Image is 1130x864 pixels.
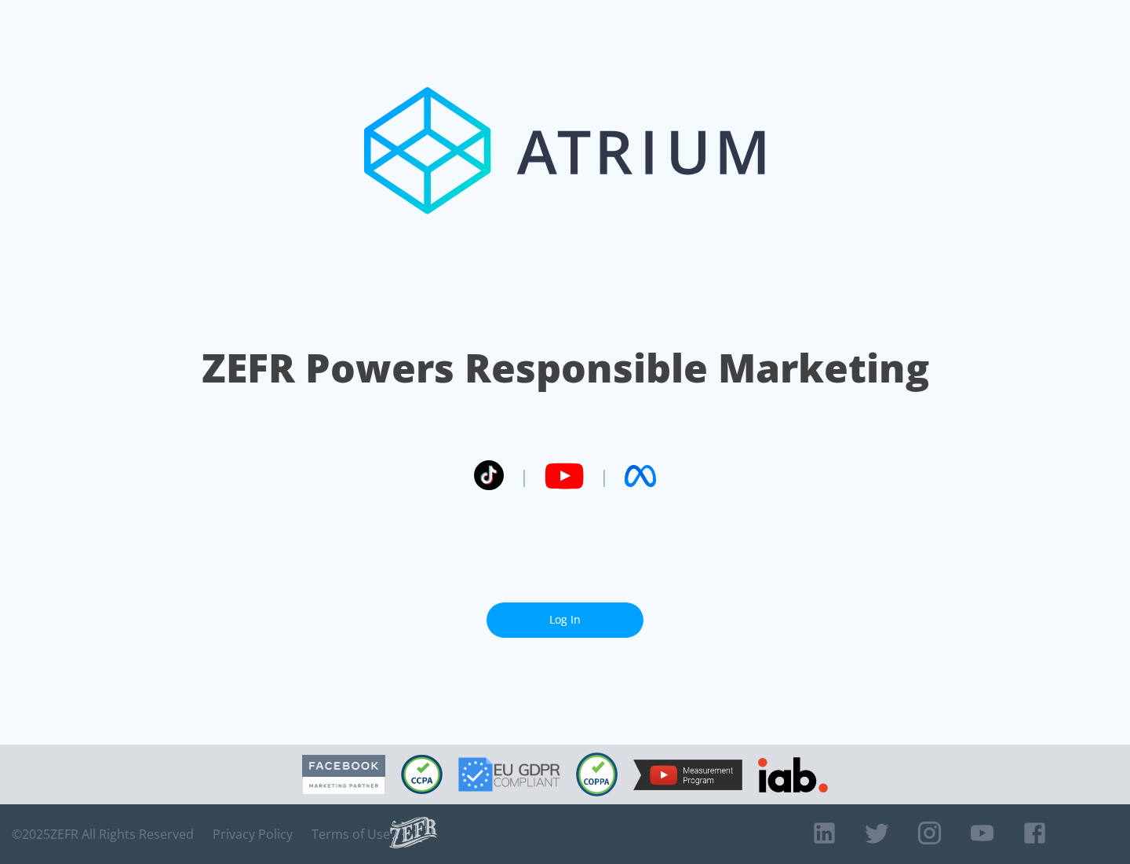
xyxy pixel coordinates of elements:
img: CCPA Compliant [401,755,443,794]
a: Log In [487,602,643,638]
img: IAB [758,757,828,793]
img: COPPA Compliant [576,752,618,796]
h1: ZEFR Powers Responsible Marketing [202,341,929,395]
img: GDPR Compliant [458,757,560,792]
img: YouTube Measurement Program [633,760,742,790]
a: Privacy Policy [213,826,293,842]
span: © 2025 ZEFR All Rights Reserved [12,826,194,842]
img: Facebook Marketing Partner [302,755,385,795]
span: | [600,464,609,488]
a: Terms of Use [312,826,390,842]
span: | [519,464,529,488]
